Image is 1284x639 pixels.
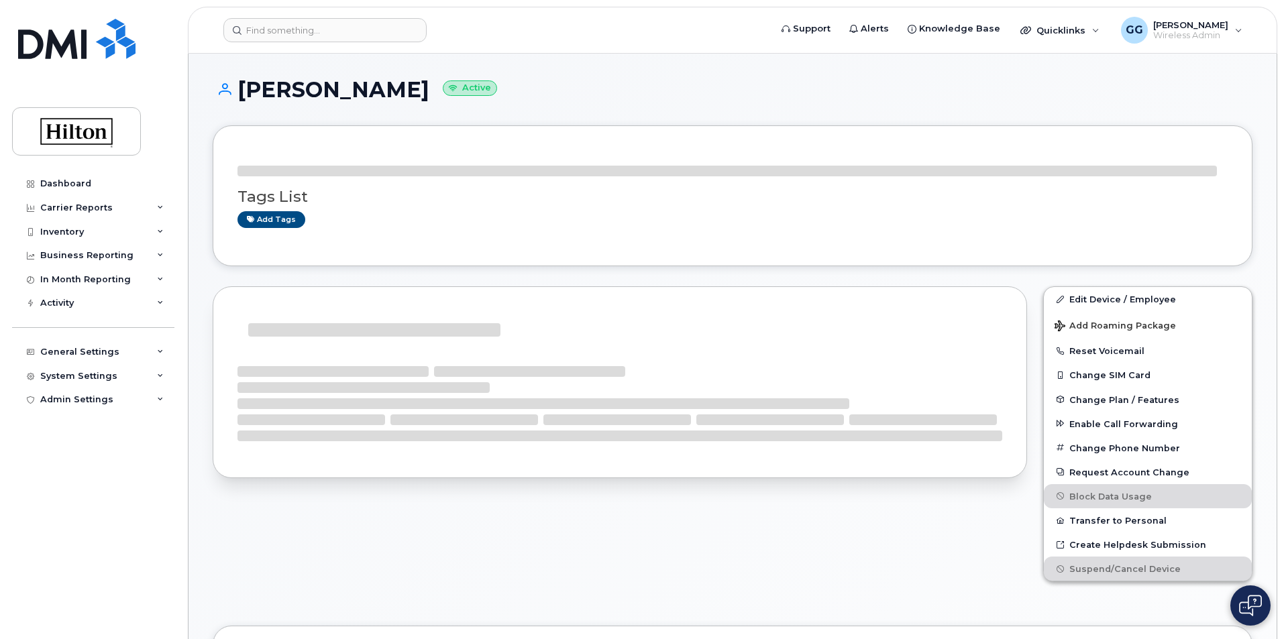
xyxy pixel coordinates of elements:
[1069,564,1181,574] span: Suspend/Cancel Device
[213,78,1252,101] h1: [PERSON_NAME]
[1044,460,1252,484] button: Request Account Change
[1044,412,1252,436] button: Enable Call Forwarding
[237,188,1228,205] h3: Tags List
[1044,339,1252,363] button: Reset Voicemail
[1044,388,1252,412] button: Change Plan / Features
[1044,311,1252,339] button: Add Roaming Package
[1044,557,1252,581] button: Suspend/Cancel Device
[1055,321,1176,333] span: Add Roaming Package
[1044,484,1252,508] button: Block Data Usage
[1069,394,1179,404] span: Change Plan / Features
[1044,508,1252,532] button: Transfer to Personal
[1044,436,1252,460] button: Change Phone Number
[1069,418,1178,428] span: Enable Call Forwarding
[1044,363,1252,387] button: Change SIM Card
[1044,287,1252,311] a: Edit Device / Employee
[237,211,305,228] a: Add tags
[1239,595,1262,616] img: Open chat
[443,80,497,96] small: Active
[1044,532,1252,557] a: Create Helpdesk Submission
